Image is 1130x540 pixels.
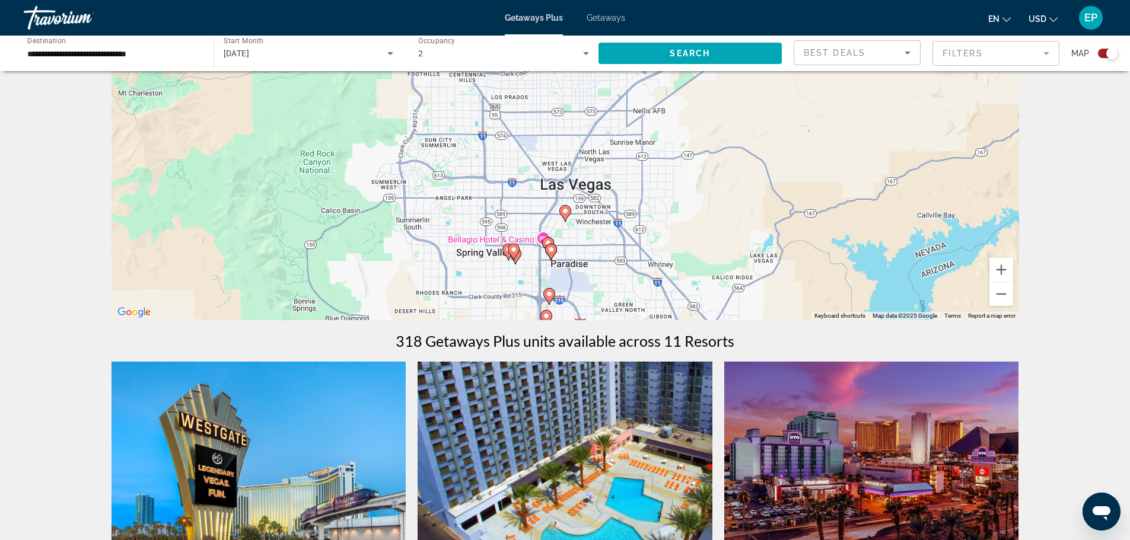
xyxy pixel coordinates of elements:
button: Search [599,43,782,64]
span: USD [1029,14,1046,24]
button: Filter [932,40,1059,66]
a: Getaways Plus [505,13,563,23]
span: 2 [418,49,423,58]
span: [DATE] [224,49,250,58]
span: en [988,14,1000,24]
span: Search [670,49,710,58]
button: Keyboard shortcuts [814,312,865,320]
img: Google [114,305,154,320]
span: EP [1084,12,1097,24]
span: Occupancy [418,37,456,45]
button: Zoom in [989,258,1013,282]
button: User Menu [1075,5,1106,30]
span: Map [1071,45,1089,62]
button: Change language [988,10,1011,27]
a: Open this area in Google Maps (opens a new window) [114,305,154,320]
span: Map data ©2025 Google [873,312,937,319]
mat-select: Sort by [804,46,911,60]
h1: 318 Getaways Plus units available across 11 Resorts [396,332,734,350]
a: Travorium [24,2,142,33]
a: Getaways [587,13,625,23]
span: Best Deals [804,48,865,57]
button: Change currency [1029,10,1058,27]
span: Start Month [224,37,263,45]
a: Terms (opens in new tab) [944,312,961,319]
span: Destination [27,36,66,44]
iframe: Button to launch messaging window [1083,493,1121,531]
button: Zoom out [989,282,1013,306]
a: Report a map error [968,312,1016,319]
